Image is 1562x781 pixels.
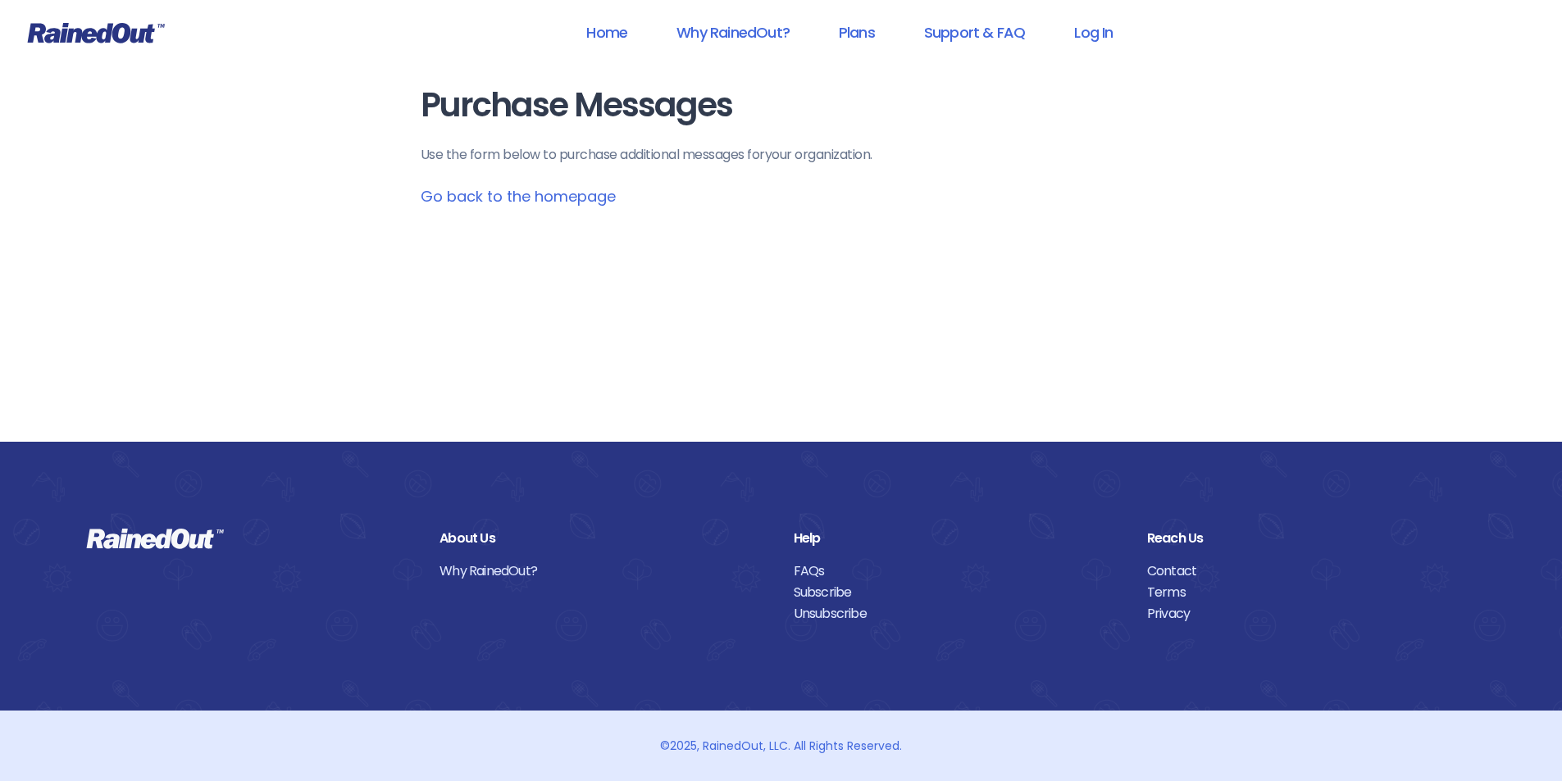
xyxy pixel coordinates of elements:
[1147,561,1476,582] a: Contact
[817,14,896,51] a: Plans
[794,528,1123,549] div: Help
[421,87,1142,124] h1: Purchase Messages
[794,561,1123,582] a: FAQs
[1147,582,1476,603] a: Terms
[794,603,1123,624] a: Unsubscribe
[565,14,649,51] a: Home
[1053,14,1134,51] a: Log In
[439,528,768,549] div: About Us
[903,14,1046,51] a: Support & FAQ
[421,186,616,207] a: Go back to the homepage
[655,14,811,51] a: Why RainedOut?
[439,561,768,582] a: Why RainedOut?
[1147,603,1476,624] a: Privacy
[1147,528,1476,549] div: Reach Us
[794,582,1123,603] a: Subscribe
[421,145,1142,165] p: Use the form below to purchase additional messages for your organization .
